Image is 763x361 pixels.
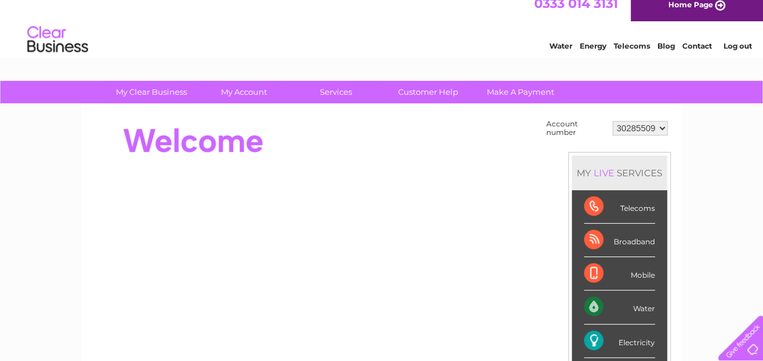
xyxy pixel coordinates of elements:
a: 0333 014 3131 [534,6,618,21]
div: LIVE [591,167,617,179]
div: Clear Business is a trading name of Verastar Limited (registered in [GEOGRAPHIC_DATA] No. 3667643... [95,7,669,59]
a: Services [286,81,386,103]
div: Electricity [584,325,655,358]
a: Water [549,52,572,61]
a: Contact [682,52,712,61]
div: Broadband [584,224,655,257]
div: Mobile [584,257,655,291]
a: Energy [580,52,606,61]
div: Water [584,291,655,324]
a: Make A Payment [470,81,571,103]
a: Blog [657,52,675,61]
a: Customer Help [378,81,478,103]
div: MY SERVICES [572,156,667,190]
img: logo.png [27,32,89,69]
a: My Account [194,81,294,103]
a: Log out [723,52,751,61]
td: Account number [543,117,609,140]
div: Telecoms [584,190,655,224]
a: Telecoms [614,52,650,61]
a: My Clear Business [101,81,202,103]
